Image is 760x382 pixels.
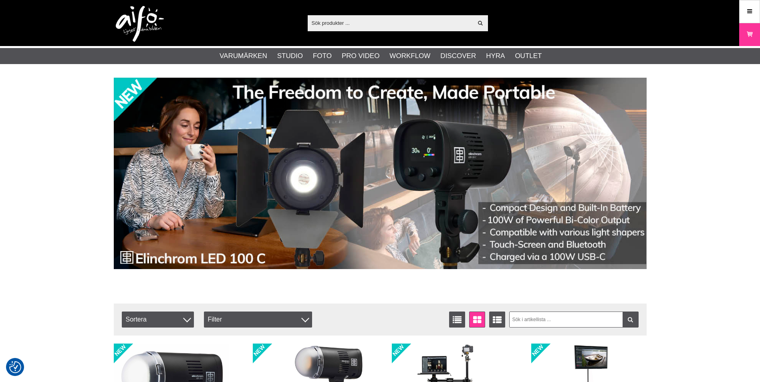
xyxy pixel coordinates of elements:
input: Sök i artikellista ... [509,312,639,328]
a: Listvisning [449,312,465,328]
a: Discover [440,51,476,61]
img: logo.png [116,6,164,42]
div: Filter [204,312,312,328]
span: Sortera [122,312,194,328]
img: Annons:002 banner-elin-led100c11390x.jpg [114,78,647,269]
a: Fönstervisning [469,312,485,328]
a: Foto [313,51,332,61]
button: Samtyckesinställningar [9,360,21,374]
a: Utökad listvisning [489,312,505,328]
a: Filtrera [623,312,639,328]
a: Hyra [486,51,505,61]
a: Studio [277,51,303,61]
a: Workflow [389,51,430,61]
a: Outlet [515,51,542,61]
img: Revisit consent button [9,361,21,373]
input: Sök produkter ... [308,17,473,29]
a: Pro Video [342,51,379,61]
a: Varumärken [220,51,267,61]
